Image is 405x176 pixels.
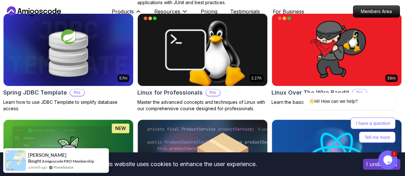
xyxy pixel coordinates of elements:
iframe: chat widget [378,150,399,170]
button: Products [112,8,142,20]
span: a month ago [28,165,47,170]
a: For Business [273,8,304,15]
a: Pricing [201,8,217,15]
p: Members Area [353,6,400,17]
a: Amigoscode PRO Membership [42,159,94,164]
button: Accept cookies [363,159,400,170]
a: ProveSource [53,165,73,170]
p: Resources [154,8,180,15]
div: This website uses cookies to enhance the user experience. [5,157,353,171]
span: [PERSON_NAME] [28,152,67,158]
p: Products [112,8,134,15]
iframe: chat widget [283,35,399,147]
img: provesource social proof notification image [5,150,26,171]
a: Members Area [353,5,400,18]
button: Resources [154,8,188,20]
a: Testimonials [230,8,260,15]
span: Bought [28,158,41,164]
